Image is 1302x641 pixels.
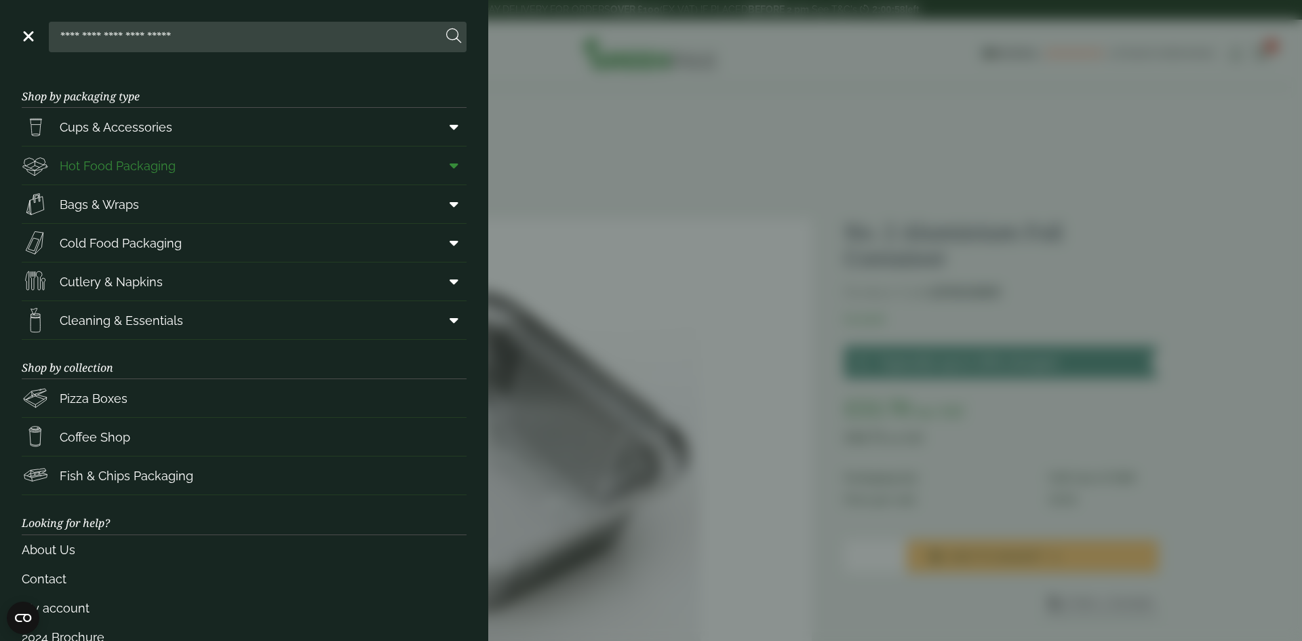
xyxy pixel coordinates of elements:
a: Fish & Chips Packaging [22,457,467,494]
span: Bags & Wraps [60,195,139,214]
h3: Shop by collection [22,340,467,379]
span: Cutlery & Napkins [60,273,163,291]
img: Sandwich_box.svg [22,229,49,256]
a: Hot Food Packaging [22,147,467,184]
a: Pizza Boxes [22,379,467,417]
img: HotDrink_paperCup.svg [22,423,49,450]
a: Cold Food Packaging [22,224,467,262]
img: Cutlery.svg [22,268,49,295]
span: Fish & Chips Packaging [60,467,193,485]
img: PintNhalf_cup.svg [22,113,49,140]
span: Coffee Shop [60,428,130,446]
h3: Looking for help? [22,495,467,535]
img: FishNchip_box.svg [22,462,49,489]
a: Contact [22,564,467,594]
span: Cold Food Packaging [60,234,182,252]
span: Hot Food Packaging [60,157,176,175]
img: open-wipe.svg [22,307,49,334]
a: Cleaning & Essentials [22,301,467,339]
h3: Shop by packaging type [22,69,467,108]
button: Open CMP widget [7,602,39,634]
img: Pizza_boxes.svg [22,385,49,412]
span: Pizza Boxes [60,389,127,408]
a: My account [22,594,467,623]
span: Cups & Accessories [60,118,172,136]
a: About Us [22,535,467,564]
a: Cups & Accessories [22,108,467,146]
img: Paper_carriers.svg [22,191,49,218]
span: Cleaning & Essentials [60,311,183,330]
a: Cutlery & Napkins [22,263,467,300]
a: Coffee Shop [22,418,467,456]
img: Deli_box.svg [22,152,49,179]
a: Bags & Wraps [22,185,467,223]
